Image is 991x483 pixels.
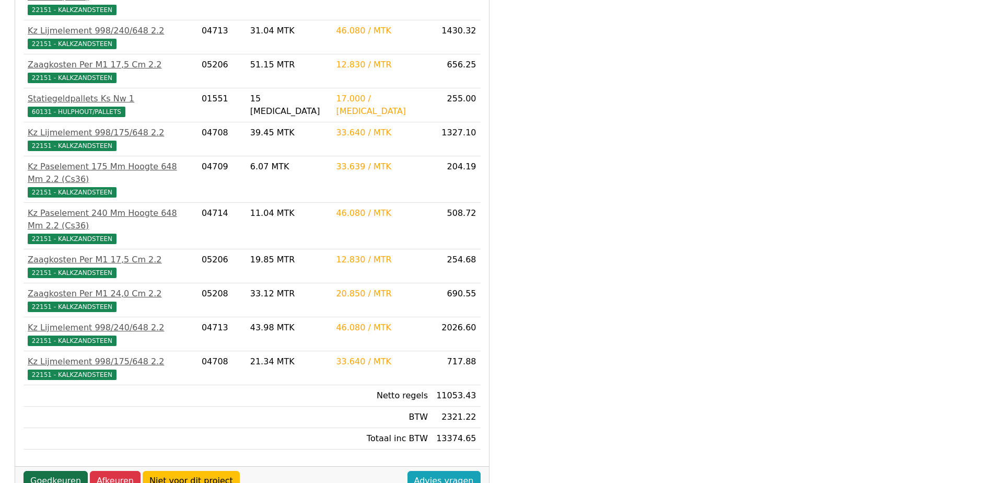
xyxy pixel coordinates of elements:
[432,88,480,122] td: 255.00
[28,254,193,279] a: Zaagkosten Per M1 17,5 Cm 2.222151 - KALKZANDSTEEN
[336,93,428,118] div: 17.000 / [MEDICAL_DATA]
[250,126,328,139] div: 39.45 MTK
[336,254,428,266] div: 12.830 / MTR
[336,160,428,173] div: 33.639 / MTK
[250,254,328,266] div: 19.85 MTR
[332,385,432,407] td: Netto regels
[432,54,480,88] td: 656.25
[28,93,193,118] a: Statiegeldpallets Ks Nw 160131 - HULPHOUT/PALLETS
[28,370,116,380] span: 22151 - KALKZANDSTEEN
[197,351,246,385] td: 04708
[432,156,480,203] td: 204.19
[28,355,193,368] div: Kz Lijmelement 998/175/648 2.2
[432,428,480,450] td: 13374.65
[432,317,480,351] td: 2026.60
[28,59,193,71] div: Zaagkosten Per M1 17,5 Cm 2.2
[250,207,328,220] div: 11.04 MTK
[432,122,480,156] td: 1327.10
[432,351,480,385] td: 717.88
[28,160,193,186] div: Kz Paselement 175 Mm Hoogte 648 Mm 2.2 (Cs36)
[250,93,328,118] div: 15 [MEDICAL_DATA]
[28,160,193,198] a: Kz Paselement 175 Mm Hoogte 648 Mm 2.2 (Cs36)22151 - KALKZANDSTEEN
[28,234,116,244] span: 22151 - KALKZANDSTEEN
[197,88,246,122] td: 01551
[28,321,193,334] div: Kz Lijmelement 998/240/648 2.2
[28,5,116,15] span: 22151 - KALKZANDSTEEN
[250,160,328,173] div: 6.07 MTK
[28,59,193,84] a: Zaagkosten Per M1 17,5 Cm 2.222151 - KALKZANDSTEEN
[336,355,428,368] div: 33.640 / MTK
[28,107,125,117] span: 60131 - HULPHOUT/PALLETS
[28,254,193,266] div: Zaagkosten Per M1 17,5 Cm 2.2
[28,25,193,37] div: Kz Lijmelement 998/240/648 2.2
[336,59,428,71] div: 12.830 / MTR
[28,126,193,139] div: Kz Lijmelement 998/175/648 2.2
[250,287,328,300] div: 33.12 MTR
[336,25,428,37] div: 46.080 / MTK
[197,203,246,249] td: 04714
[197,20,246,54] td: 04713
[28,73,116,83] span: 22151 - KALKZANDSTEEN
[28,207,193,232] div: Kz Paselement 240 Mm Hoogte 648 Mm 2.2 (Cs36)
[332,428,432,450] td: Totaal inc BTW
[28,126,193,152] a: Kz Lijmelement 998/175/648 2.222151 - KALKZANDSTEEN
[336,126,428,139] div: 33.640 / MTK
[250,321,328,334] div: 43.98 MTK
[197,317,246,351] td: 04713
[336,321,428,334] div: 46.080 / MTK
[432,249,480,283] td: 254.68
[28,187,116,198] span: 22151 - KALKZANDSTEEN
[28,321,193,347] a: Kz Lijmelement 998/240/648 2.222151 - KALKZANDSTEEN
[28,141,116,151] span: 22151 - KALKZANDSTEEN
[432,385,480,407] td: 11053.43
[432,407,480,428] td: 2321.22
[336,287,428,300] div: 20.850 / MTR
[332,407,432,428] td: BTW
[197,54,246,88] td: 05206
[28,268,116,278] span: 22151 - KALKZANDSTEEN
[250,59,328,71] div: 51.15 MTR
[197,156,246,203] td: 04709
[28,39,116,49] span: 22151 - KALKZANDSTEEN
[28,287,193,313] a: Zaagkosten Per M1 24,0 Cm 2.222151 - KALKZANDSTEEN
[432,20,480,54] td: 1430.32
[28,355,193,381] a: Kz Lijmelement 998/175/648 2.222151 - KALKZANDSTEEN
[197,122,246,156] td: 04708
[250,355,328,368] div: 21.34 MTK
[432,203,480,249] td: 508.72
[250,25,328,37] div: 31.04 MTK
[28,302,116,312] span: 22151 - KALKZANDSTEEN
[28,25,193,50] a: Kz Lijmelement 998/240/648 2.222151 - KALKZANDSTEEN
[197,283,246,317] td: 05208
[432,283,480,317] td: 690.55
[28,93,193,105] div: Statiegeldpallets Ks Nw 1
[28,287,193,300] div: Zaagkosten Per M1 24,0 Cm 2.2
[28,207,193,245] a: Kz Paselement 240 Mm Hoogte 648 Mm 2.2 (Cs36)22151 - KALKZANDSTEEN
[197,249,246,283] td: 05206
[28,336,116,346] span: 22151 - KALKZANDSTEEN
[336,207,428,220] div: 46.080 / MTK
